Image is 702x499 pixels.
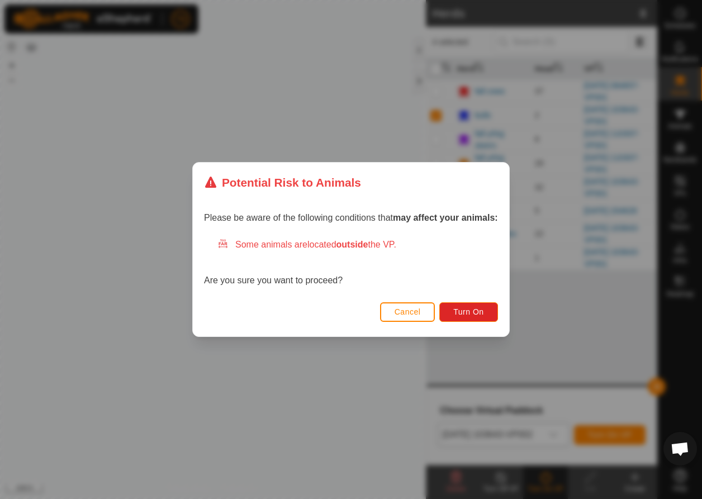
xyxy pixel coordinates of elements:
[204,238,498,287] div: Are you sure you want to proceed?
[336,240,368,249] strong: outside
[307,240,396,249] span: located the VP.
[217,238,498,251] div: Some animals are
[454,307,484,316] span: Turn On
[380,302,435,322] button: Cancel
[440,302,498,322] button: Turn On
[395,307,421,316] span: Cancel
[204,174,361,191] div: Potential Risk to Animals
[663,432,697,465] a: Open chat
[393,213,498,222] strong: may affect your animals:
[204,213,498,222] span: Please be aware of the following conditions that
